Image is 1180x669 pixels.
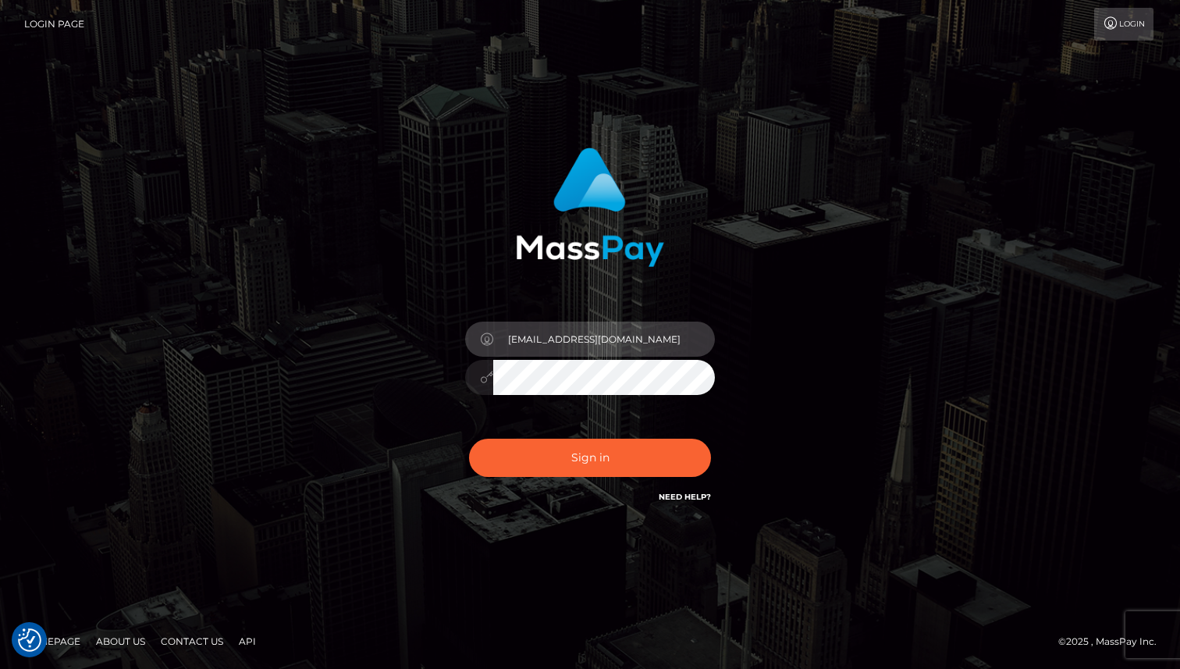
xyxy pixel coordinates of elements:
button: Sign in [469,439,711,477]
div: © 2025 , MassPay Inc. [1058,633,1168,650]
a: About Us [90,629,151,653]
a: Contact Us [155,629,229,653]
a: API [233,629,262,653]
img: Revisit consent button [18,628,41,652]
a: Homepage [17,629,87,653]
img: MassPay Login [516,148,664,267]
a: Need Help? [659,492,711,502]
a: Login [1094,8,1153,41]
button: Consent Preferences [18,628,41,652]
input: Username... [493,322,715,357]
a: Login Page [24,8,84,41]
